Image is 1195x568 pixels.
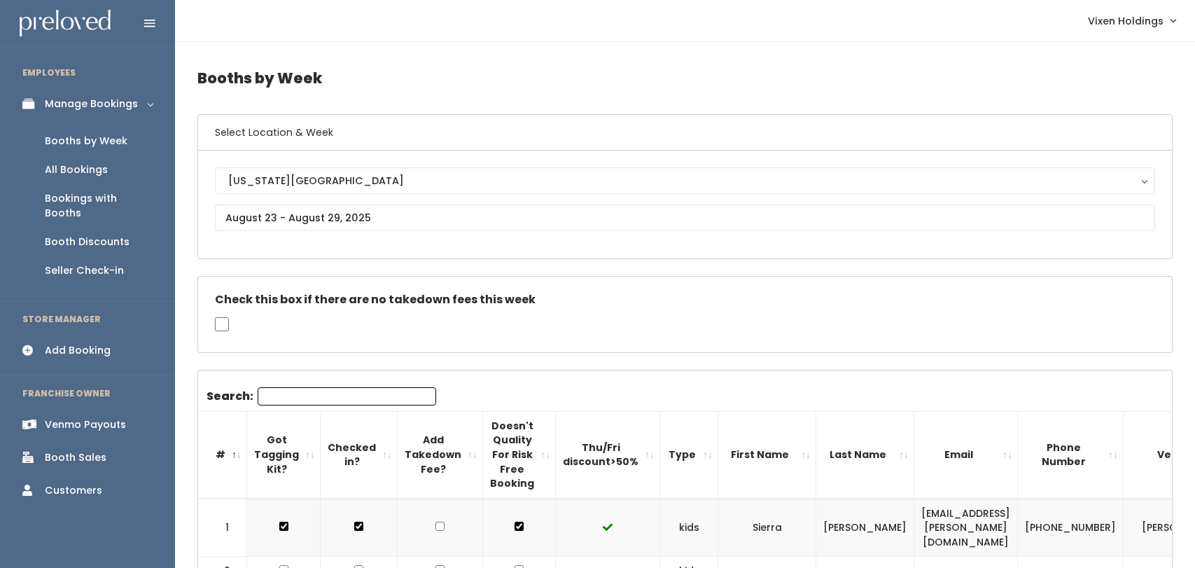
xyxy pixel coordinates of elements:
td: [PHONE_NUMBER] [1018,499,1124,557]
th: Doesn't Quality For Risk Free Booking : activate to sort column ascending [483,411,556,498]
span: Vixen Holdings [1088,13,1163,29]
th: Phone Number: activate to sort column ascending [1018,411,1124,498]
img: preloved logo [20,10,111,37]
td: [PERSON_NAME] [816,499,914,557]
div: Seller Check-in [45,263,124,278]
th: #: activate to sort column descending [198,411,247,498]
th: Type: activate to sort column ascending [660,411,718,498]
div: Venmo Payouts [45,417,126,432]
h5: Check this box if there are no takedown fees this week [215,293,1155,306]
h4: Booths by Week [197,59,1173,97]
div: All Bookings [45,162,108,177]
div: Manage Bookings [45,97,138,111]
button: [US_STATE][GEOGRAPHIC_DATA] [215,167,1155,194]
a: Vixen Holdings [1074,6,1189,36]
td: 1 [198,499,247,557]
th: First Name: activate to sort column ascending [718,411,816,498]
div: Bookings with Booths [45,191,153,221]
td: [EMAIL_ADDRESS][PERSON_NAME][DOMAIN_NAME] [914,499,1018,557]
input: August 23 - August 29, 2025 [215,205,1155,231]
th: Email: activate to sort column ascending [914,411,1018,498]
div: Add Booking [45,343,111,358]
th: Thu/Fri discount&gt;50%: activate to sort column ascending [556,411,660,498]
div: Booths by Week [45,134,127,148]
div: Customers [45,483,102,498]
label: Search: [207,387,436,406]
div: [US_STATE][GEOGRAPHIC_DATA] [228,173,1142,188]
td: Sierra [718,499,816,557]
td: kids [660,499,718,557]
div: Booth Sales [45,450,106,465]
th: Add Takedown Fee?: activate to sort column ascending [398,411,483,498]
div: Booth Discounts [45,235,130,249]
input: Search: [258,387,436,406]
th: Got Tagging Kit?: activate to sort column ascending [247,411,321,498]
th: Last Name: activate to sort column ascending [816,411,914,498]
h6: Select Location & Week [198,115,1172,151]
th: Checked in?: activate to sort column ascending [321,411,398,498]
